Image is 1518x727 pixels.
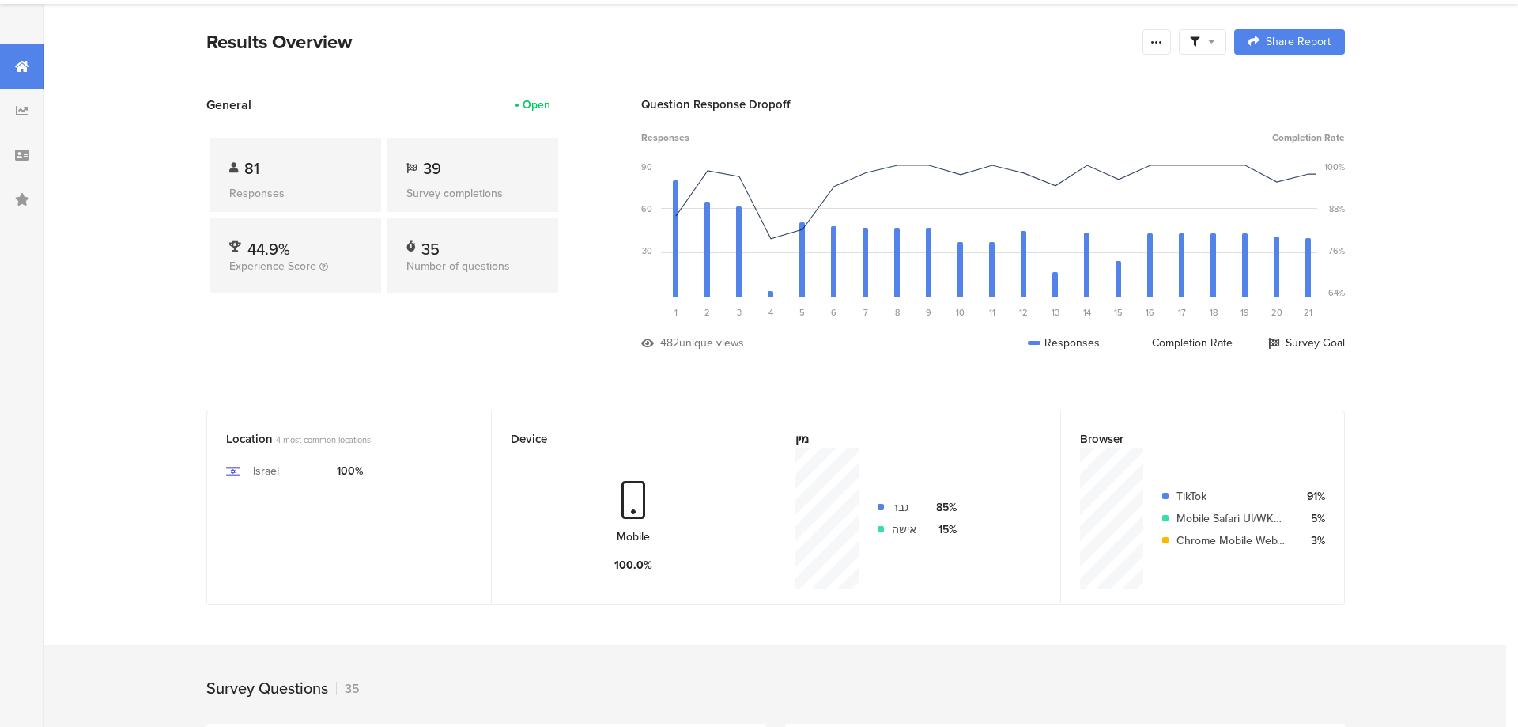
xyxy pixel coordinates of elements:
span: 18 [1210,306,1218,319]
span: Experience Score [229,258,316,275]
span: 16 [1146,306,1154,319]
span: 8 [895,306,900,319]
span: 44.9% [247,237,290,261]
span: 20 [1271,306,1282,319]
div: Open [523,97,550,113]
div: Israel [253,463,279,479]
div: 482 [660,335,679,351]
div: 35 [421,237,440,253]
span: 14 [1083,306,1091,319]
div: Survey completions [406,185,539,202]
span: 1 [674,306,678,319]
div: Device [511,430,731,448]
div: 100% [337,463,363,479]
span: 10 [956,306,965,319]
div: Browser [1080,430,1299,448]
div: אישה [892,521,916,538]
div: 35 [336,680,360,698]
span: 12 [1019,306,1028,319]
div: 64% [1328,286,1345,299]
div: unique views [679,335,744,351]
span: Number of questions [406,258,510,275]
span: 21 [1304,306,1312,319]
div: 100.0% [614,557,652,574]
span: 5 [799,306,805,319]
div: TikTok [1176,488,1285,505]
div: Responses [229,185,362,202]
div: Survey Questions [206,676,328,700]
div: 91% [1297,488,1325,505]
span: 81 [244,157,259,180]
div: 76% [1328,244,1345,257]
div: גבר [892,499,916,516]
span: 4 [768,306,773,319]
span: 9 [926,306,931,319]
div: 90 [641,161,652,173]
span: 6 [831,306,836,319]
div: 100% [1324,161,1345,173]
span: 19 [1240,306,1249,319]
div: Responses [1028,335,1100,351]
div: 15% [929,521,957,538]
div: 85% [929,499,957,516]
div: Mobile Safari UI/WKWebView [1176,510,1285,527]
span: Share Report [1266,36,1331,47]
span: 11 [989,306,995,319]
span: General [206,96,251,114]
div: Survey Goal [1268,335,1345,351]
div: 88% [1329,203,1345,215]
div: 3% [1297,532,1325,549]
div: Completion Rate [1135,335,1233,351]
span: 39 [423,157,441,180]
span: 15 [1114,306,1123,319]
span: 3 [737,306,742,319]
div: Mobile [617,528,650,545]
span: 7 [863,306,868,319]
div: 60 [641,203,652,215]
span: Completion Rate [1272,131,1345,145]
div: 30 [642,244,652,257]
span: 2 [704,306,710,319]
span: 17 [1178,306,1186,319]
div: Location [226,430,446,448]
span: 4 most common locations [276,434,371,446]
div: Question Response Dropoff [641,96,1345,113]
div: Chrome Mobile WebView [1176,532,1285,549]
div: Results Overview [206,28,1135,56]
span: Responses [641,131,689,145]
div: מין [795,430,1015,448]
span: 13 [1052,306,1059,319]
div: 5% [1297,510,1325,527]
